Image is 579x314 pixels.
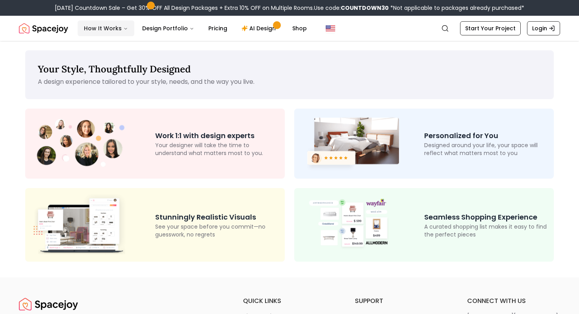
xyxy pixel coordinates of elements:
img: Spacejoy Logo [19,296,78,312]
p: Seamless Shopping Experience [424,212,548,223]
img: United States [326,24,335,33]
p: Designed around your life, your space will reflect what matters most to you [424,141,548,157]
h6: quick links [243,296,336,306]
a: Spacejoy [19,296,78,312]
p: Your designer will take the time to understand what matters most to you. [155,141,279,157]
img: Room Design [301,115,399,172]
a: Login [527,21,560,35]
a: AI Design [235,20,284,36]
p: Stunningly Realistic Visuals [155,212,279,223]
p: See your space before you commit—no guesswork, no regrets [155,223,279,238]
img: Spacejoy Logo [19,20,68,36]
p: Personalized for You [424,130,548,141]
h6: connect with us [467,296,560,306]
a: Spacejoy [19,20,68,36]
button: Design Portfolio [136,20,200,36]
nav: Main [78,20,313,36]
nav: Global [19,16,560,41]
button: How It Works [78,20,134,36]
p: A curated shopping list makes it easy to find the perfect pieces [424,223,548,238]
p: Work 1:1 with design experts [155,130,279,141]
b: COUNTDOWN30 [341,4,389,12]
a: Shop [286,20,313,36]
img: 3D Design [32,194,130,255]
img: Design Experts [32,116,130,172]
h6: support [355,296,448,306]
p: A design experience tailored to your style, needs, and the way you live. [38,77,541,87]
a: Pricing [202,20,234,36]
span: Use code: [314,4,389,12]
span: *Not applicable to packages already purchased* [389,4,524,12]
div: [DATE] Countdown Sale – Get 30% OFF All Design Packages + Extra 10% OFF on Multiple Rooms. [55,4,524,12]
img: Shop Design [301,197,399,253]
p: Your Style, Thoughtfully Designed [38,63,541,76]
a: Start Your Project [460,21,521,35]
